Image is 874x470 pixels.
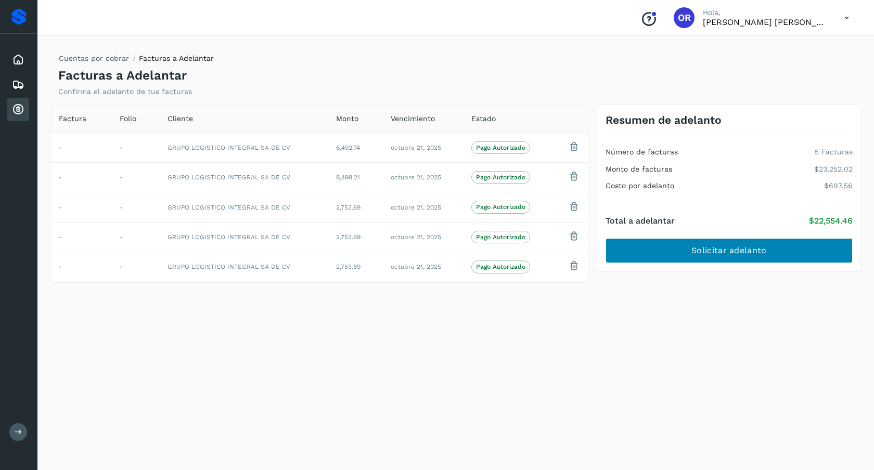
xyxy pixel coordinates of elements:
div: Embarques [7,73,29,96]
span: Cliente [168,113,193,124]
td: - [50,163,111,192]
nav: breadcrumb [58,53,214,68]
p: 5 Facturas [815,148,853,156]
h4: Total a adelantar [606,216,675,226]
span: octubre 21, 2025 [391,144,441,151]
h4: Facturas a Adelantar [58,68,187,83]
td: - [111,222,159,252]
a: Cuentas por cobrar [59,54,129,62]
h4: Costo por adelanto [606,181,674,190]
h4: Número de facturas [606,148,678,156]
p: Confirma el adelanto de tus facturas [58,87,192,96]
div: Cuentas por cobrar [7,98,29,121]
h4: Monto de facturas [606,165,672,174]
span: octubre 21, 2025 [391,233,441,241]
td: - [111,163,159,192]
button: Solicitar adelanto [606,238,853,263]
span: Factura [59,113,86,124]
span: Vencimiento [391,113,435,124]
div: Inicio [7,48,29,71]
p: Oscar Ramirez Nava [703,17,828,27]
td: - [50,252,111,282]
td: GRUPO LOGISTICO INTEGRAL SA DE CV [159,222,328,252]
h3: Resumen de adelanto [606,113,722,126]
p: Pago Autorizado [476,203,525,211]
span: Monto [336,113,358,124]
span: 2,753.69 [336,233,361,241]
span: 2,753.69 [336,263,361,270]
span: Estado [471,113,496,124]
p: $22,554.46 [809,216,853,226]
p: Pago Autorizado [476,263,525,270]
td: - [50,133,111,162]
td: - [50,222,111,252]
span: octubre 21, 2025 [391,263,441,270]
p: Pago Autorizado [476,144,525,151]
td: GRUPO LOGISTICO INTEGRAL SA DE CV [159,133,328,162]
td: - [111,133,159,162]
span: Facturas a Adelantar [139,54,214,62]
p: Pago Autorizado [476,233,525,241]
span: octubre 21, 2025 [391,174,441,181]
span: Solicitar adelanto [691,245,766,256]
td: GRUPO LOGISTICO INTEGRAL SA DE CV [159,163,328,192]
p: $23,252.02 [814,165,853,174]
span: 8,498.21 [336,174,360,181]
p: $697.56 [824,181,853,190]
p: Hola, [703,8,828,17]
td: - [50,192,111,222]
p: Pago Autorizado [476,174,525,181]
span: 6,492.74 [336,144,360,151]
td: GRUPO LOGISTICO INTEGRAL SA DE CV [159,252,328,282]
td: - [111,252,159,282]
td: GRUPO LOGISTICO INTEGRAL SA DE CV [159,192,328,222]
span: octubre 21, 2025 [391,204,441,211]
td: - [111,192,159,222]
span: Folio [120,113,136,124]
span: 2,753.69 [336,204,361,211]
